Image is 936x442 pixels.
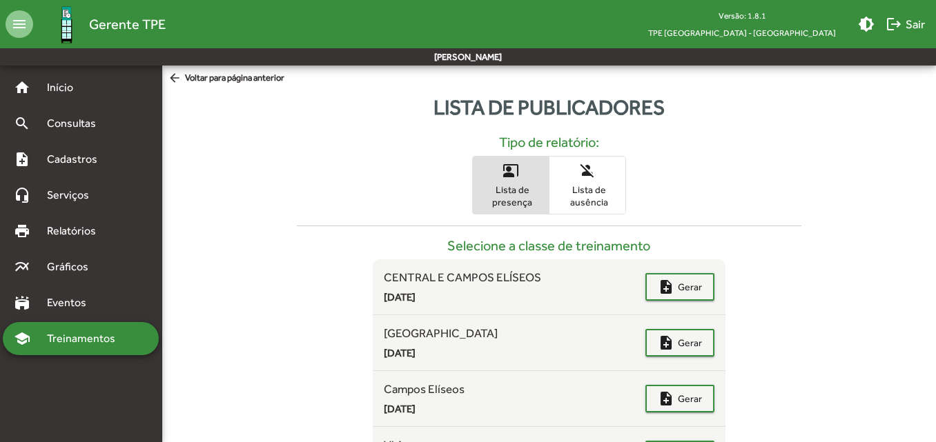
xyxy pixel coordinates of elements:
[89,13,166,35] span: Gerente TPE
[503,162,519,179] mat-icon: co_present
[39,223,114,239] span: Relatórios
[384,290,646,305] span: [DATE]
[658,390,674,407] mat-icon: note_add
[39,79,93,96] span: Início
[14,79,30,96] mat-icon: home
[39,294,105,311] span: Eventos
[658,334,674,351] mat-icon: note_add
[637,24,847,41] span: TPE [GEOGRAPHIC_DATA] - [GEOGRAPHIC_DATA]
[39,187,108,203] span: Serviços
[858,16,875,32] mat-icon: brightness_medium
[645,273,714,301] button: Gerar
[6,10,33,38] mat-icon: menu
[14,151,30,168] mat-icon: note_add
[39,151,115,168] span: Cadastros
[39,115,114,132] span: Consultas
[579,162,596,179] mat-icon: person_off
[384,401,646,417] span: [DATE]
[173,134,925,150] h5: Tipo de relatório:
[33,2,166,47] a: Gerente TPE
[384,345,646,361] span: [DATE]
[637,7,847,24] div: Versão: 1.8.1
[384,269,646,287] span: CENTRAL E CAMPOS ELÍSEOS
[14,223,30,239] mat-icon: print
[168,71,284,86] span: Voltar para página anterior
[384,325,646,343] span: [GEOGRAPHIC_DATA]
[886,12,925,37] span: Sair
[39,330,132,347] span: Treinamentos
[678,274,702,299] span: Gerar
[14,115,30,132] mat-icon: search
[658,279,674,295] mat-icon: note_add
[549,157,625,214] button: Lista de ausência
[645,329,714,356] button: Gerar
[44,2,89,47] img: Logo
[168,71,185,86] mat-icon: arrow_back
[14,330,30,347] mat-icon: school
[678,386,702,411] span: Gerar
[886,16,902,32] mat-icon: logout
[880,12,930,37] button: Sair
[14,259,30,275] mat-icon: multiline_chart
[645,385,714,412] button: Gerar
[476,183,545,208] span: Lista de presença
[162,92,936,123] div: Lista de publicadores
[297,237,801,254] h5: Selecione a classe de treinamento
[678,330,702,355] span: Gerar
[553,183,622,208] span: Lista de ausência
[384,381,646,399] span: Campos Elíseos
[39,259,107,275] span: Gráficos
[14,294,30,311] mat-icon: stadium
[473,157,549,214] button: Lista de presença
[14,187,30,203] mat-icon: headset_mic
